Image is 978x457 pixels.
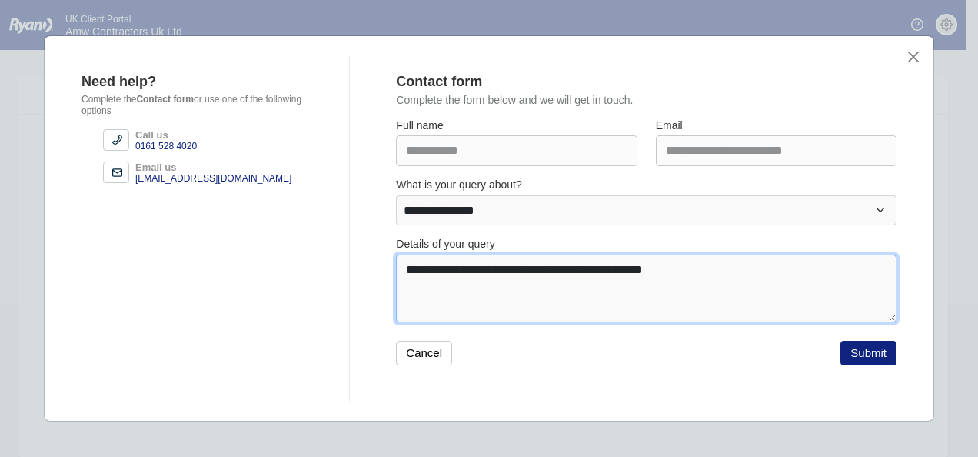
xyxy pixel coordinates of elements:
button: Submit [840,341,896,365]
div: 0161 528 4020 [135,141,197,152]
button: close [905,48,921,65]
label: Details of your query [396,238,494,252]
div: Need help? [81,73,321,91]
p: Complete the form below and we will get in touch. [396,94,896,107]
p: Complete the or use one of the following options [81,94,321,117]
label: Email [656,119,683,133]
button: Cancel [396,341,452,365]
div: [EMAIL_ADDRESS][DOMAIN_NAME] [135,173,291,185]
b: Contact form [136,94,194,105]
div: Call us [135,129,197,141]
label: Full name [396,119,443,133]
div: Email us [135,162,291,173]
div: Contact form [396,73,878,91]
label: What is your query about? [396,178,521,192]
